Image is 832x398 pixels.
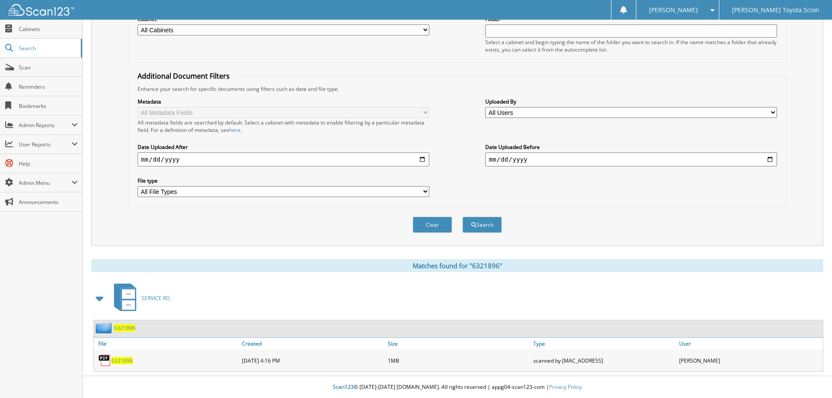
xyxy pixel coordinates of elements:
input: end [485,152,777,166]
a: File [94,338,240,350]
a: SERVICE RO [109,281,170,315]
input: start [138,152,429,166]
div: [DATE] 4:16 PM [240,352,386,369]
iframe: Chat Widget [788,356,832,398]
a: User [677,338,823,350]
span: Help [19,160,78,167]
span: Scan123 [333,383,354,391]
label: Metadata [138,98,429,105]
label: Date Uploaded Before [485,143,777,151]
span: Announcements [19,198,78,206]
span: Search [19,45,76,52]
a: Privacy Policy [549,383,582,391]
span: Reminders [19,83,78,90]
span: Admin Menu [19,179,72,187]
span: Admin Reports [19,121,72,129]
div: scanned by [MAC_ADDRESS] [531,352,677,369]
div: © [DATE]-[DATE] [DOMAIN_NAME]. All rights reserved | appg04-scan123-com | [83,377,832,398]
span: User Reports [19,141,72,148]
div: Matches found for "6321896" [91,259,823,272]
img: scan123-logo-white.svg [9,4,74,16]
span: SERVICE RO [142,294,170,302]
span: Cabinets [19,25,78,33]
img: PDF.png [98,354,111,367]
button: Clear [413,217,452,233]
a: Type [531,338,677,350]
span: [PERSON_NAME] [649,7,698,13]
div: Enhance your search for specific documents using filters such as date and file type. [133,85,781,93]
div: Select a cabinet and begin typing the name of the folder you want to search in. If the name match... [485,38,777,53]
a: 6321896 [111,357,133,364]
a: Created [240,338,386,350]
label: Uploaded By [485,98,777,105]
button: Search [463,217,502,233]
div: 1MB [386,352,532,369]
span: [PERSON_NAME] Toyota Scion [732,7,819,13]
img: folder2.png [96,322,114,333]
a: Size [386,338,532,350]
legend: Additional Document Filters [133,71,234,81]
span: Scan [19,64,78,71]
span: Bookmarks [19,102,78,110]
div: All metadata fields are searched by default. Select a cabinet with metadata to enable filtering b... [138,119,429,134]
a: 6321896 [114,324,135,332]
label: Date Uploaded After [138,143,429,151]
a: here [229,126,241,134]
div: [PERSON_NAME] [677,352,823,369]
label: File type [138,177,429,184]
